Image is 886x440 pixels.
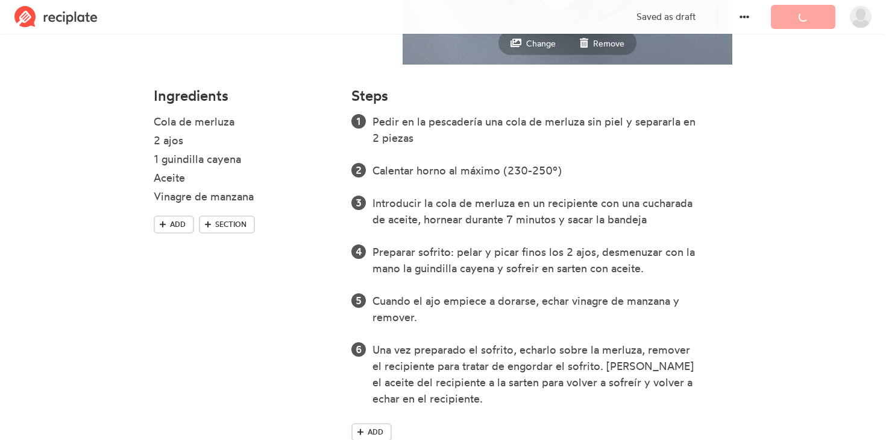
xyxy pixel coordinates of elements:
[154,188,304,205] div: Vinagre de manzana
[215,219,247,230] span: Section
[372,113,700,146] div: Pedir en la pescadería una cola de merluza sin piel y separarla en 2 piezas
[14,6,98,28] img: Reciplate
[368,427,383,438] span: Add
[154,132,304,148] div: 2 ajos
[154,170,304,186] div: Aceite
[526,38,556,48] small: Change
[372,342,700,407] div: Una vez preparado el sofrito, echarlo sobre la merluza, remover el recipiente para tratar de engo...
[372,195,700,228] div: Introducir la cola de merluza en un recipiente con una cucharada de aceite, hornear durante 7 min...
[372,162,700,179] div: Calentar horno al máximo (230-250º)
[636,10,696,24] p: Saved as draft
[154,113,304,130] div: Cola de merluza
[850,6,872,28] img: User's avatar
[372,293,700,325] div: Cuando el ajo empiece a dorarse, echar vinagre de manzana y remover.
[170,219,186,230] span: Add
[154,88,337,104] h4: Ingredients
[372,244,700,276] div: Preparar sofrito: pelar y picar finos los 2 ajos, desmenuzar con la mano la guindilla cayena y so...
[154,151,304,167] div: 1 guindilla cayena
[593,38,624,48] small: Remove
[351,88,388,104] h4: Steps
